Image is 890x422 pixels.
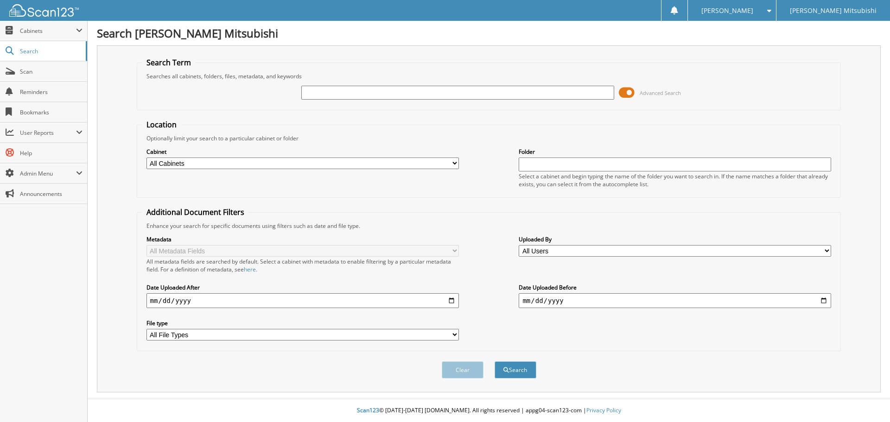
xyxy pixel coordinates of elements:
label: Metadata [146,235,459,243]
span: Announcements [20,190,83,198]
legend: Additional Document Filters [142,207,249,217]
span: Admin Menu [20,170,76,177]
span: Help [20,149,83,157]
div: Enhance your search for specific documents using filters such as date and file type. [142,222,836,230]
h1: Search [PERSON_NAME] Mitsubishi [97,25,881,41]
div: Optionally limit your search to a particular cabinet or folder [142,134,836,142]
div: Select a cabinet and begin typing the name of the folder you want to search in. If the name match... [519,172,831,188]
div: All metadata fields are searched by default. Select a cabinet with metadata to enable filtering b... [146,258,459,273]
label: File type [146,319,459,327]
span: Search [20,47,81,55]
span: Reminders [20,88,83,96]
legend: Location [142,120,181,130]
legend: Search Term [142,57,196,68]
span: User Reports [20,129,76,137]
label: Uploaded By [519,235,831,243]
button: Clear [442,361,483,378]
a: here [244,265,256,273]
span: Cabinets [20,27,76,35]
span: [PERSON_NAME] Mitsubishi [790,8,877,13]
button: Search [495,361,536,378]
span: Advanced Search [640,89,681,96]
label: Date Uploaded Before [519,283,831,291]
span: [PERSON_NAME] [701,8,753,13]
label: Date Uploaded After [146,283,459,291]
input: end [519,293,831,308]
label: Folder [519,148,831,156]
div: Searches all cabinets, folders, files, metadata, and keywords [142,72,836,80]
img: scan123-logo-white.svg [9,4,79,17]
div: © [DATE]-[DATE] [DOMAIN_NAME]. All rights reserved | appg04-scan123-com | [88,399,890,422]
span: Scan123 [357,406,379,414]
span: Bookmarks [20,108,83,116]
span: Scan [20,68,83,76]
input: start [146,293,459,308]
a: Privacy Policy [586,406,621,414]
label: Cabinet [146,148,459,156]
